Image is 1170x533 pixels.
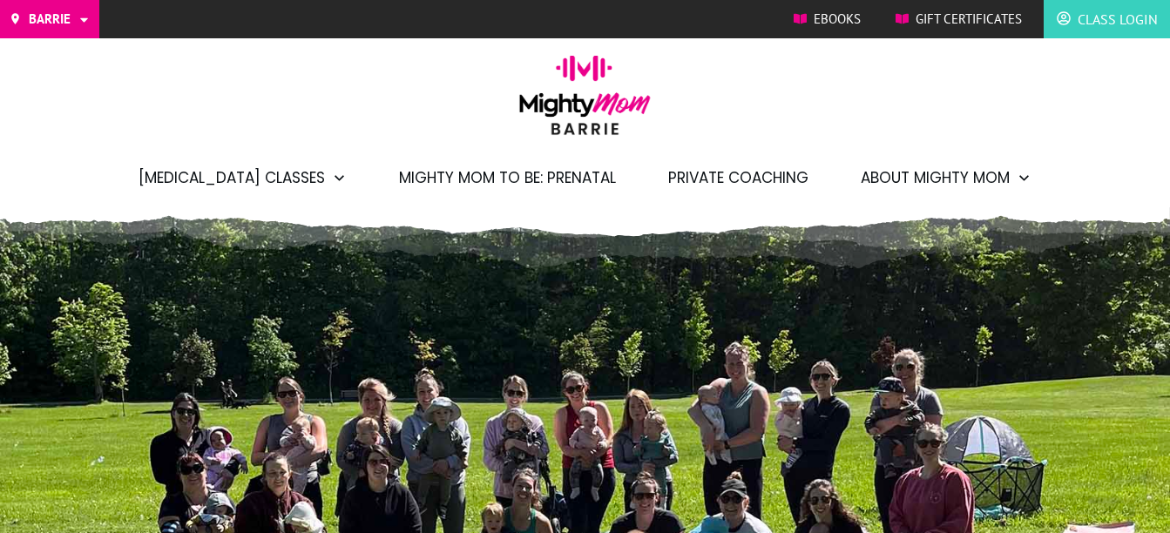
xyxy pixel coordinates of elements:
span: Class Login [1078,5,1157,33]
a: Private Coaching [668,163,808,192]
a: Ebooks [794,6,861,32]
a: [MEDICAL_DATA] Classes [139,163,347,192]
span: About Mighty Mom [861,163,1010,192]
span: [MEDICAL_DATA] Classes [139,163,325,192]
a: Mighty Mom to Be: Prenatal [399,163,616,192]
img: mightymom-logo-barrie [511,55,659,147]
a: Gift Certificates [896,6,1022,32]
a: Barrie [9,6,91,32]
span: Ebooks [814,6,861,32]
span: Gift Certificates [916,6,1022,32]
a: About Mighty Mom [861,163,1031,192]
a: Class Login [1057,5,1157,33]
span: Barrie [29,6,71,32]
